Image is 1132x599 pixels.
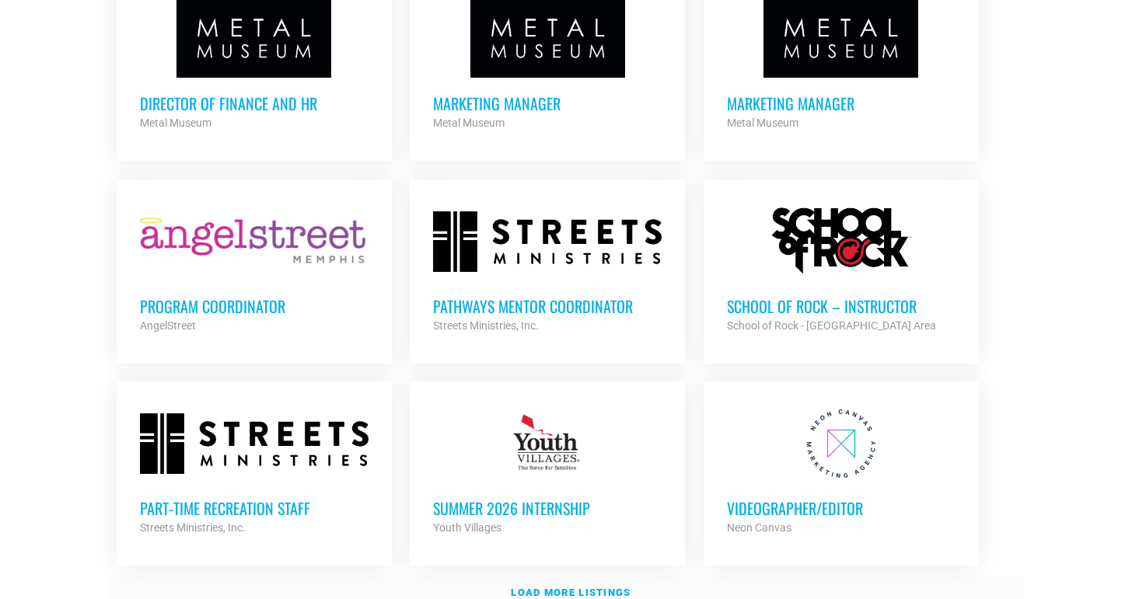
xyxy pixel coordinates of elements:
[433,93,662,113] h3: Marketing Manager
[433,319,539,332] strong: Streets Ministries, Inc.
[727,498,956,518] h3: Videographer/Editor
[704,179,979,358] a: School of Rock – Instructor School of Rock - [GEOGRAPHIC_DATA] Area
[433,296,662,316] h3: Pathways Mentor Coordinator
[410,179,685,358] a: Pathways Mentor Coordinator Streets Ministries, Inc.
[727,296,956,316] h3: School of Rock – Instructor
[433,498,662,518] h3: Summer 2026 Internship
[727,117,798,129] strong: Metal Museum
[704,381,979,560] a: Videographer/Editor Neon Canvas
[140,117,211,129] strong: Metal Museum
[727,93,956,113] h3: Marketing Manager
[140,498,369,518] h3: Part-time Recreation Staff
[727,521,791,534] strong: Neon Canvas
[727,319,936,332] strong: School of Rock - [GEOGRAPHIC_DATA] Area
[140,296,369,316] h3: Program Coordinator
[140,93,369,113] h3: Director of Finance and HR
[410,381,685,560] a: Summer 2026 Internship Youth Villages
[140,521,246,534] strong: Streets Ministries, Inc.
[511,587,631,598] strong: Load more listings
[140,319,196,332] strong: AngelStreet
[433,117,505,129] strong: Metal Museum
[433,521,501,534] strong: Youth Villages
[117,179,392,358] a: Program Coordinator AngelStreet
[117,381,392,560] a: Part-time Recreation Staff Streets Ministries, Inc.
